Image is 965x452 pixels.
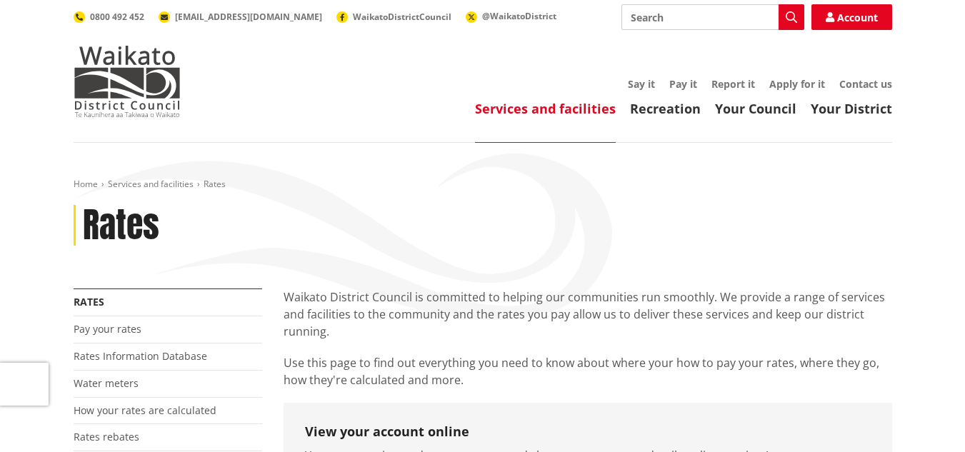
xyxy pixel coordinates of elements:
[175,11,322,23] span: [EMAIL_ADDRESS][DOMAIN_NAME]
[628,77,655,91] a: Say it
[90,11,144,23] span: 0800 492 452
[621,4,804,30] input: Search input
[305,424,871,440] h3: View your account online
[284,288,892,340] p: Waikato District Council is committed to helping our communities run smoothly. We provide a range...
[482,10,556,22] span: @WaikatoDistrict
[74,11,144,23] a: 0800 492 452
[74,322,141,336] a: Pay your rates
[74,403,216,417] a: How your rates are calculated
[811,4,892,30] a: Account
[159,11,322,23] a: [EMAIL_ADDRESS][DOMAIN_NAME]
[811,100,892,117] a: Your District
[74,349,207,363] a: Rates Information Database
[769,77,825,91] a: Apply for it
[711,77,755,91] a: Report it
[204,178,226,190] span: Rates
[669,77,697,91] a: Pay it
[353,11,451,23] span: WaikatoDistrictCouncil
[74,46,181,117] img: Waikato District Council - Te Kaunihera aa Takiwaa o Waikato
[108,178,194,190] a: Services and facilities
[74,376,139,390] a: Water meters
[839,77,892,91] a: Contact us
[630,100,701,117] a: Recreation
[74,295,104,308] a: Rates
[83,205,159,246] h1: Rates
[74,178,98,190] a: Home
[74,430,139,443] a: Rates rebates
[475,100,616,117] a: Services and facilities
[466,10,556,22] a: @WaikatoDistrict
[336,11,451,23] a: WaikatoDistrictCouncil
[284,354,892,388] p: Use this page to find out everything you need to know about where your how to pay your rates, whe...
[715,100,796,117] a: Your Council
[74,179,892,191] nav: breadcrumb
